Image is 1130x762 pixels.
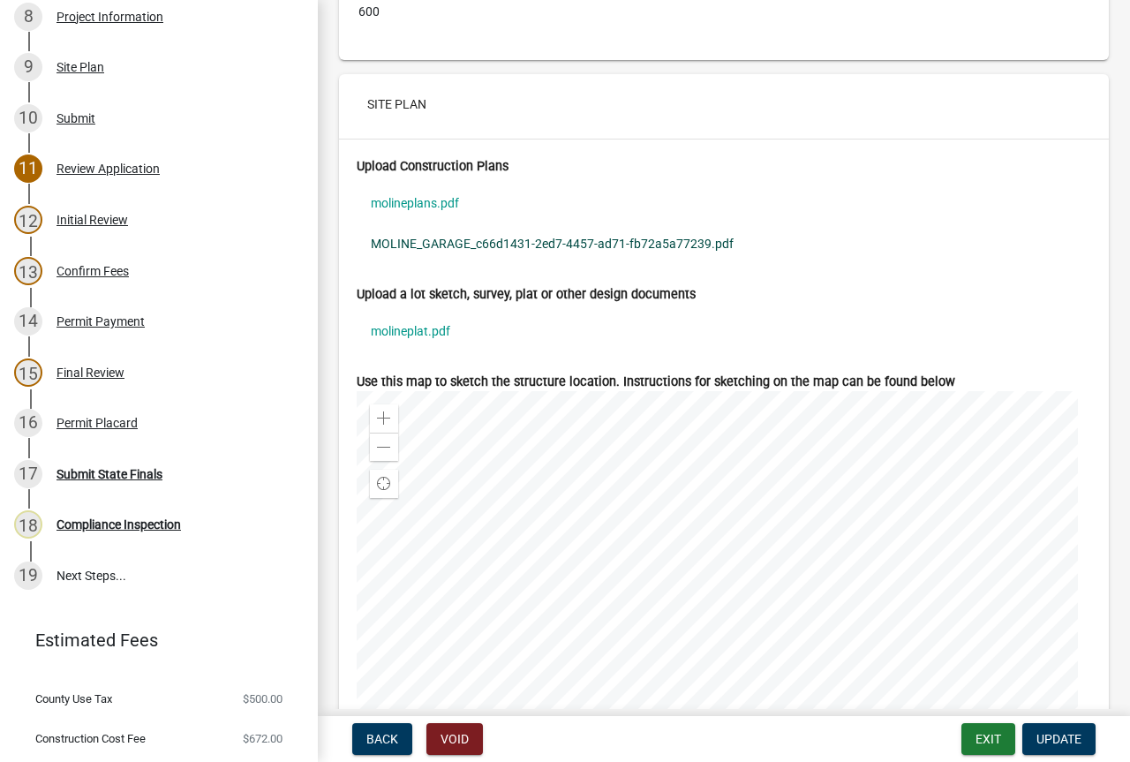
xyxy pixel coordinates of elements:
[14,53,42,81] div: 9
[961,723,1015,755] button: Exit
[56,265,129,277] div: Confirm Fees
[14,562,42,590] div: 19
[14,622,290,658] a: Estimated Fees
[243,693,282,705] span: $500.00
[14,155,42,183] div: 11
[56,11,163,23] div: Project Information
[14,510,42,539] div: 18
[426,723,483,755] button: Void
[14,307,42,336] div: 14
[35,693,112,705] span: County Use Tax
[357,289,696,301] label: Upload a lot sketch, survey, plat or other design documents
[370,404,398,433] div: Zoom in
[370,433,398,461] div: Zoom out
[56,518,181,531] div: Compliance Inspection
[56,61,104,73] div: Site Plan
[14,460,42,488] div: 17
[56,315,145,328] div: Permit Payment
[14,3,42,31] div: 8
[243,733,282,744] span: $672.00
[14,206,42,234] div: 12
[14,358,42,387] div: 15
[56,417,138,429] div: Permit Placard
[56,112,95,124] div: Submit
[357,311,1091,351] a: molineplat.pdf
[357,376,955,389] label: Use this map to sketch the structure location. Instructions for sketching on the map can be found...
[357,223,1091,264] a: MOLINE_GARAGE_c66d1431-2ed7-4457-ad71-fb72a5a77239.pdf
[353,88,441,120] button: Site Plan
[35,733,146,744] span: Construction Cost Fee
[14,104,42,132] div: 10
[56,468,162,480] div: Submit State Finals
[366,732,398,746] span: Back
[14,409,42,437] div: 16
[14,257,42,285] div: 13
[56,214,128,226] div: Initial Review
[1022,723,1096,755] button: Update
[370,470,398,498] div: Find my location
[357,183,1091,223] a: molineplans.pdf
[1036,732,1081,746] span: Update
[352,723,412,755] button: Back
[56,162,160,175] div: Review Application
[56,366,124,379] div: Final Review
[357,161,508,173] label: Upload Construction Plans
